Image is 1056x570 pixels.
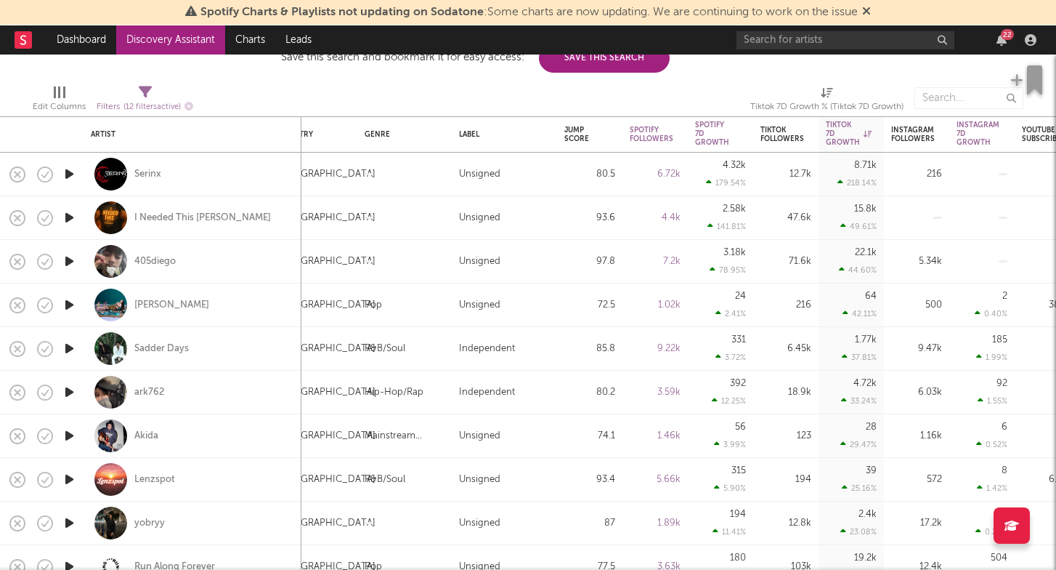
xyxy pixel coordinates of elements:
[866,466,877,475] div: 39
[46,25,116,55] a: Dashboard
[760,471,811,489] div: 194
[855,248,877,257] div: 22.1k
[730,553,746,563] div: 180
[695,121,729,147] div: Spotify 7D Growth
[996,34,1007,46] button: 22
[1001,29,1014,40] div: 22
[459,253,500,270] div: Unsigned
[225,25,275,55] a: Charts
[723,161,746,170] div: 4.32k
[33,80,86,122] div: Edit Columns
[564,126,593,143] div: Jump Score
[731,335,746,345] div: 331
[459,427,500,445] div: Unsigned
[134,255,176,268] a: 405diego
[1002,292,1007,301] div: 2
[91,130,287,139] div: Artist
[277,297,375,314] div: [GEOGRAPHIC_DATA]
[630,515,681,532] div: 1.89k
[459,515,500,532] div: Unsigned
[735,292,746,301] div: 24
[891,253,942,270] div: 5.34k
[891,427,942,445] div: 1.16k
[891,340,942,358] div: 9.47k
[564,297,615,314] div: 72.5
[760,209,811,227] div: 47.6k
[862,7,871,18] span: Dismiss
[564,384,615,401] div: 80.2
[459,297,500,314] div: Unsigned
[116,25,225,55] a: Discovery Assistant
[123,103,181,111] span: ( 12 filters active)
[630,471,681,489] div: 5.66k
[630,384,681,401] div: 3.59k
[365,130,437,139] div: Genre
[97,98,193,116] div: Filters
[760,427,811,445] div: 123
[714,483,746,493] div: 5.90 %
[277,130,343,139] div: Country
[134,386,164,399] a: ark762
[891,471,942,489] div: 572
[842,483,877,493] div: 25.16 %
[730,510,746,519] div: 194
[97,80,193,122] div: Filters(12 filters active)
[277,253,375,270] div: [GEOGRAPHIC_DATA]
[134,342,189,356] a: Sadder Days
[736,31,954,49] input: Search for artists
[760,253,811,270] div: 71.6k
[564,253,615,270] div: 97.8
[712,527,746,537] div: 11.41 %
[891,297,942,314] div: 500
[991,553,1007,563] div: 504
[723,248,746,257] div: 3.18k
[277,515,375,532] div: [GEOGRAPHIC_DATA]
[134,517,165,530] a: yobryy
[564,209,615,227] div: 93.6
[1002,422,1007,432] div: 6
[914,87,1023,109] input: Search...
[459,166,500,183] div: Unsigned
[976,440,1007,449] div: 0.52 %
[134,430,158,443] a: Akida
[750,80,903,122] div: Tiktok 7D Growth % (Tiktok 7D Growth)
[459,209,500,227] div: Unsigned
[710,265,746,275] div: 78.95 %
[1002,466,1007,475] div: 8
[134,212,271,225] a: I Needed This [PERSON_NAME]
[854,161,877,170] div: 8.71k
[760,515,811,532] div: 12.8k
[630,209,681,227] div: 4.4k
[365,297,382,314] div: Pop
[134,168,161,181] a: Serinx
[750,98,903,116] div: Tiktok 7D Growth % (Tiktok 7D Growth)
[975,309,1007,318] div: 0.40 %
[134,299,209,312] a: [PERSON_NAME]
[841,396,877,406] div: 33.24 %
[957,121,999,147] div: Instagram 7D Growth
[365,471,405,489] div: R&B/Soul
[760,340,811,358] div: 6.45k
[630,253,681,270] div: 7.2k
[723,204,746,214] div: 2.58k
[840,440,877,449] div: 29.47 %
[854,553,877,563] div: 19.2k
[976,353,1007,362] div: 1.99 %
[630,427,681,445] div: 1.46k
[33,98,86,116] div: Edit Columns
[365,427,444,445] div: Mainstream Electronic
[858,510,877,519] div: 2.4k
[707,222,746,231] div: 141.81 %
[842,309,877,318] div: 42.11 %
[365,384,423,401] div: Hip-Hop/Rap
[630,340,681,358] div: 9.22k
[134,473,175,486] div: Lenzspot
[277,471,375,489] div: [GEOGRAPHIC_DATA]
[837,178,877,188] div: 218.14 %
[200,7,484,18] span: Spotify Charts & Playlists not updating on Sodatone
